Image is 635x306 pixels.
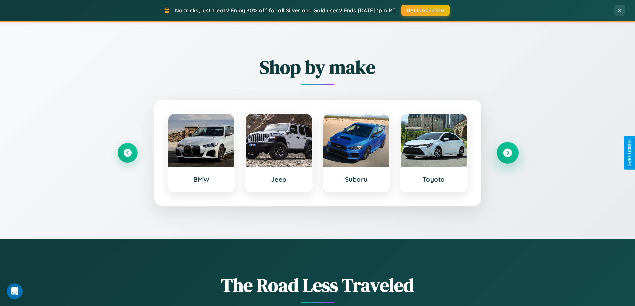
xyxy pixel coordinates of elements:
button: HALLOWEEN30 [401,5,450,16]
h3: Subaru [330,175,383,183]
h2: Shop by make [118,54,518,80]
div: Give Feedback [627,140,632,166]
iframe: Intercom live chat [7,283,23,299]
span: No tricks, just treats! Enjoy 30% off for all Silver and Gold users! Ends [DATE] 1pm PT. [175,7,396,14]
h3: Toyota [407,175,460,183]
h3: BMW [175,175,228,183]
h3: Jeep [252,175,305,183]
h1: The Road Less Traveled [118,272,518,298]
